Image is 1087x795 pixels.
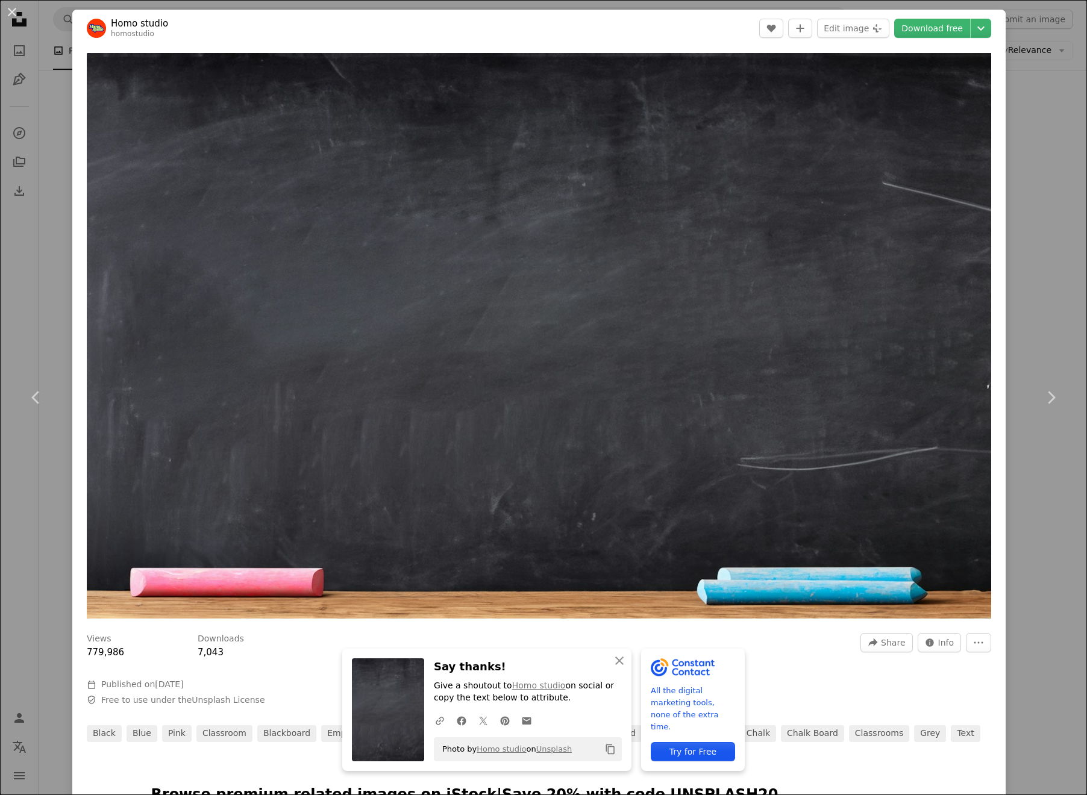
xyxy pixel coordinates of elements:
time: March 21, 2024 at 6:19:07 PM CDT [155,679,183,689]
a: chalk board [781,725,844,742]
a: chalk [741,725,776,742]
div: Try for Free [651,742,735,761]
a: All the digital marketing tools, none of the extra time.Try for Free [641,649,745,771]
a: Homo studio [512,681,566,691]
a: Next [1015,340,1087,455]
button: Edit image [817,19,889,38]
span: Info [938,634,954,652]
span: 779,986 [87,647,124,658]
span: Photo by on [436,740,572,759]
a: Share on Twitter [472,708,494,732]
img: Go to Homo studio's profile [87,19,106,38]
a: classroom [196,725,252,742]
a: empty [321,725,360,742]
button: More Actions [966,633,991,652]
a: pink [162,725,192,742]
button: Choose download size [971,19,991,38]
span: All the digital marketing tools, none of the extra time. [651,685,735,733]
img: file-1643061002856-0f96dc078c63image [651,658,715,676]
a: blue [127,725,157,742]
a: grey [914,725,946,742]
a: Homo studio [477,744,526,753]
a: blackboard [257,725,316,742]
a: text [951,725,980,742]
a: black [87,725,122,742]
a: Share on Facebook [451,708,472,732]
button: Zoom in on this image [87,53,991,619]
p: Give a shoutout to on social or copy the text below to attribute. [434,681,622,705]
button: Stats about this image [918,633,962,652]
h3: Say thanks! [434,658,622,676]
a: Unsplash License [192,695,265,705]
a: Homo studio [111,17,168,30]
h3: Views [87,633,111,645]
a: Share over email [516,708,537,732]
a: Unsplash [536,744,572,753]
a: homostudio [111,30,154,38]
span: 7,043 [198,647,224,658]
a: classrooms [849,725,909,742]
a: Download free [894,19,970,38]
button: Like [759,19,783,38]
img: a blackboard with a chalkboard and some colored pencils [87,53,991,619]
span: Published on [101,679,184,689]
a: Share on Pinterest [494,708,516,732]
span: Free to use under the [101,694,265,706]
button: Share this image [860,633,912,652]
h3: Downloads [198,633,244,645]
button: Add to Collection [788,19,812,38]
button: Copy to clipboard [600,739,621,759]
span: Share [881,634,905,652]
